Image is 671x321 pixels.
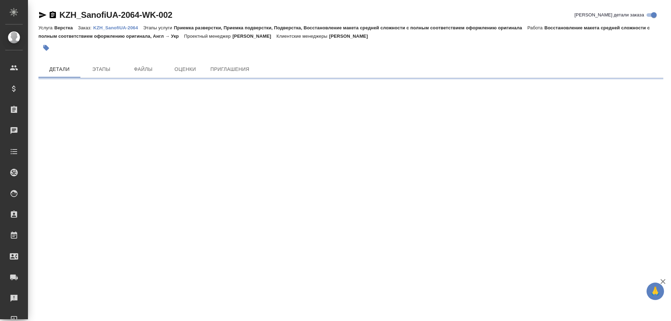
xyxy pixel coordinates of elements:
button: Скопировать ссылку для ЯМессенджера [38,11,47,19]
span: [PERSON_NAME] детали заказа [575,12,644,19]
button: Скопировать ссылку [49,11,57,19]
p: Верстка [54,25,78,30]
p: [PERSON_NAME] [329,34,373,39]
p: KZH_SanofiUA-2064 [93,25,143,30]
button: Добавить тэг [38,40,54,56]
p: Клиентские менеджеры [276,34,329,39]
p: Проектный менеджер [184,34,232,39]
span: Детали [43,65,76,74]
span: Оценки [168,65,202,74]
span: Этапы [85,65,118,74]
p: Приемка разверстки, Приемка подверстки, Подверстка, Восстановление макета средней сложности с пол... [174,25,527,30]
p: Заказ: [78,25,93,30]
span: Приглашения [210,65,250,74]
p: Работа [527,25,544,30]
a: KZH_SanofiUA-2064-WK-002 [59,10,172,20]
span: 🙏 [649,284,661,299]
span: Файлы [127,65,160,74]
p: [PERSON_NAME] [232,34,276,39]
button: 🙏 [647,283,664,300]
p: Услуга [38,25,54,30]
p: Этапы услуги [143,25,174,30]
a: KZH_SanofiUA-2064 [93,24,143,30]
